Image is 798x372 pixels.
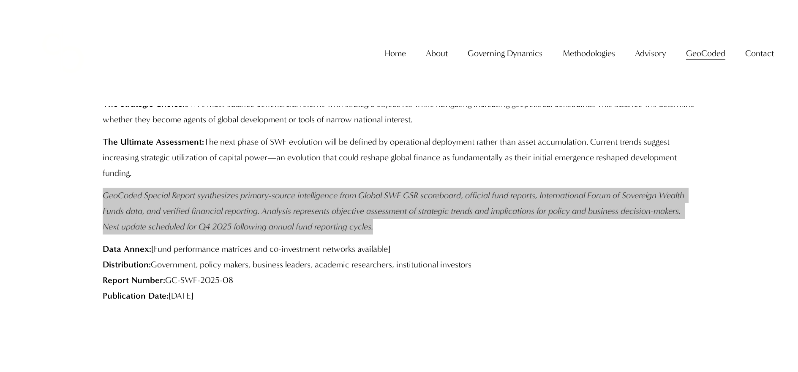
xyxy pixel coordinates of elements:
[24,14,102,92] img: Christopher Sanchez &amp; Co.
[635,46,666,61] span: Advisory
[103,275,165,285] strong: Report Number:
[563,44,615,62] a: folder dropdown
[103,190,686,232] em: GeoCoded Special Report synthesizes primary-source intelligence from Global SWF GSR scoreboard, o...
[426,44,448,62] a: folder dropdown
[103,96,695,127] p: SWFs must balance commercial returns with strategic objectives while navigating increasing geopol...
[426,46,448,61] span: About
[686,44,725,62] a: folder dropdown
[563,46,615,61] span: Methodologies
[103,259,151,270] strong: Distribution:
[103,291,169,301] strong: Publication Date:
[686,46,725,61] span: GeoCoded
[468,44,542,62] a: folder dropdown
[103,241,695,304] p: [Fund performance matrices and co-investment networks available] Government, policy makers, busin...
[103,244,151,254] strong: Data Annex:
[468,46,542,61] span: Governing Dynamics
[635,44,666,62] a: folder dropdown
[103,137,204,147] strong: The Ultimate Assessment:
[103,134,695,181] p: The next phase of SWF evolution will be defined by operational deployment rather than asset accum...
[745,46,774,61] span: Contact
[385,44,406,62] a: Home
[745,44,774,62] a: folder dropdown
